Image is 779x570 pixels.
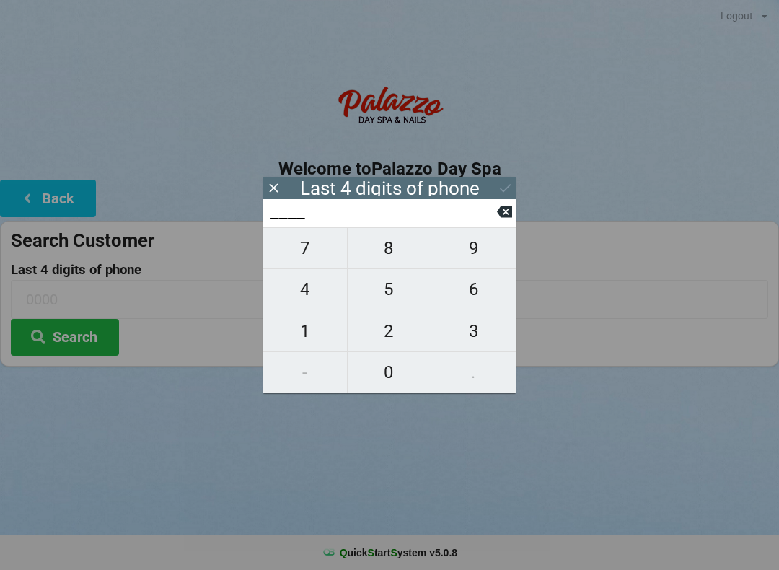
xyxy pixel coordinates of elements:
span: 4 [263,274,347,304]
button: 4 [263,269,348,310]
button: 9 [431,227,516,269]
span: 6 [431,274,516,304]
span: 3 [431,316,516,346]
button: 7 [263,227,348,269]
span: 1 [263,316,347,346]
span: 8 [348,233,431,263]
button: 5 [348,269,432,310]
span: 2 [348,316,431,346]
button: 6 [431,269,516,310]
span: 0 [348,357,431,387]
span: 5 [348,274,431,304]
button: 1 [263,310,348,351]
button: 2 [348,310,432,351]
div: Last 4 digits of phone [300,181,480,196]
button: 0 [348,352,432,393]
span: 9 [431,233,516,263]
button: 8 [348,227,432,269]
button: 3 [431,310,516,351]
span: 7 [263,233,347,263]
